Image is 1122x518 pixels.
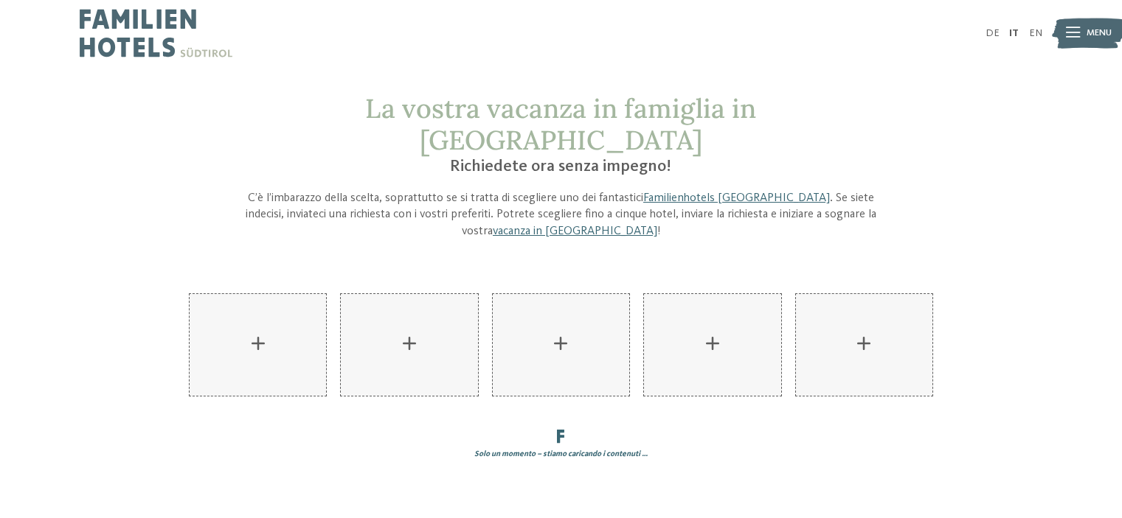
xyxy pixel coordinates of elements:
a: Familienhotels [GEOGRAPHIC_DATA] [643,192,830,204]
div: Solo un momento – stiamo caricando i contenuti … [189,449,933,460]
a: vacanza in [GEOGRAPHIC_DATA] [493,225,657,237]
span: La vostra vacanza in famiglia in [GEOGRAPHIC_DATA] [365,91,756,157]
p: C’è l’imbarazzo della scelta, soprattutto se si tratta di scegliere uno dei fantastici . Se siete... [246,190,877,240]
span: Richiedete ora senza impegno! [450,158,671,175]
a: DE [986,28,1000,38]
a: EN [1029,28,1042,38]
a: IT [1009,28,1019,38]
span: Menu [1087,27,1112,40]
